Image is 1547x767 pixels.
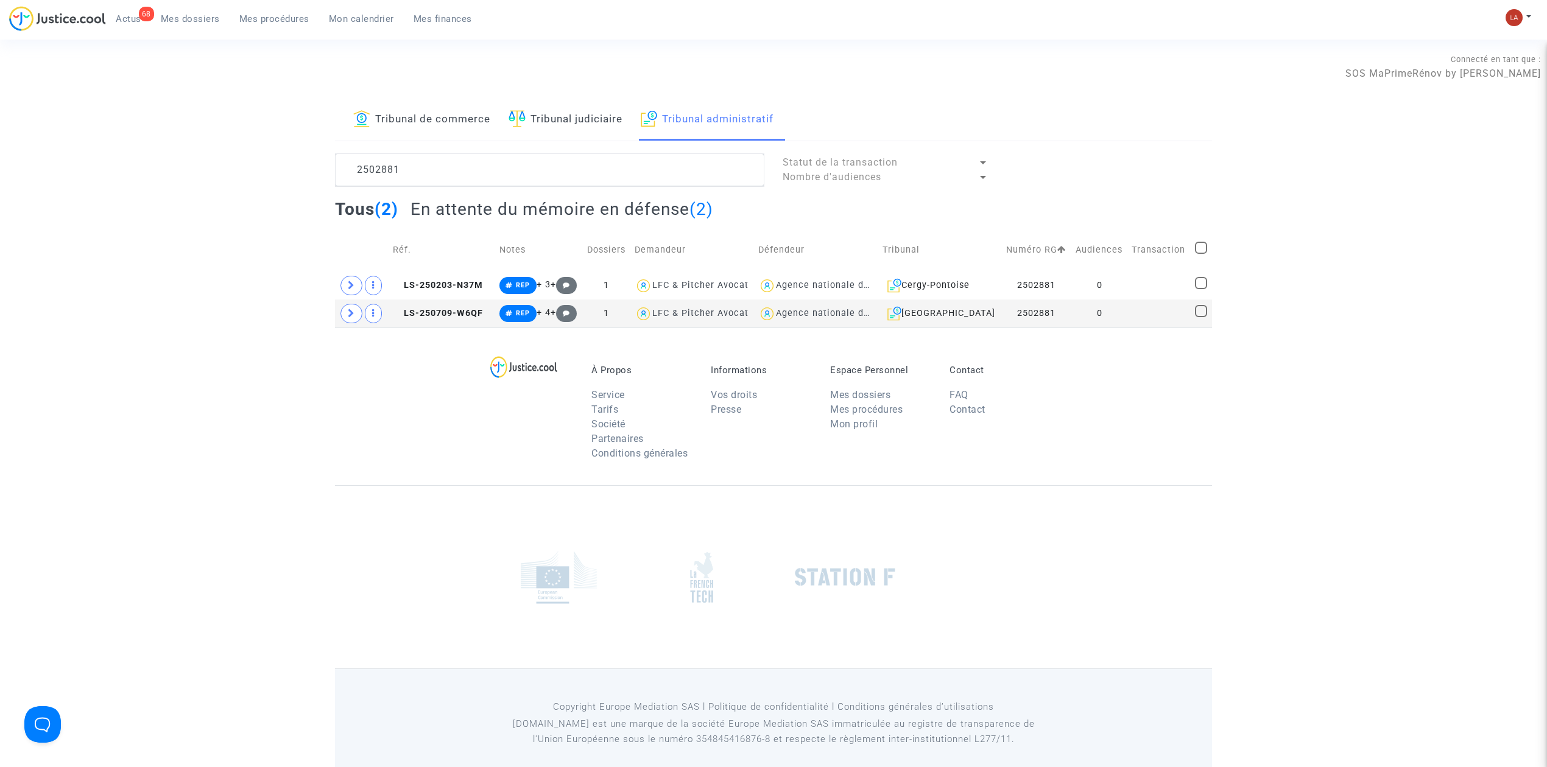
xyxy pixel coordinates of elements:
[9,6,106,31] img: jc-logo.svg
[516,281,530,289] span: REP
[591,404,618,415] a: Tarifs
[641,110,657,127] img: icon-archive.svg
[630,228,755,271] td: Demandeur
[495,228,583,271] td: Notes
[1127,228,1191,271] td: Transaction
[887,306,901,321] img: icon-archive.svg
[689,199,713,219] span: (2)
[582,228,630,271] td: Dossiers
[582,271,630,299] td: 1
[490,356,558,378] img: logo-lg.svg
[1451,55,1541,64] span: Connecté en tant que :
[1071,271,1128,299] td: 0
[106,10,151,28] a: 68Actus
[754,228,878,271] td: Défendeur
[353,99,490,141] a: Tribunal de commerce
[591,389,625,401] a: Service
[887,278,901,293] img: icon-archive.svg
[1002,228,1071,271] td: Numéro RG
[1002,299,1071,327] td: 2502881
[551,307,577,318] span: +
[591,433,644,444] a: Partenaires
[783,156,898,168] span: Statut de la transaction
[24,706,61,743] iframe: Help Scout Beacon - Open
[830,404,903,415] a: Mes procédures
[414,13,472,24] span: Mes finances
[591,418,625,430] a: Société
[635,305,652,323] img: icon-user.svg
[335,198,398,220] h2: Tous
[537,307,551,318] span: + 4
[411,198,713,220] h2: En attente du mémoire en défense
[950,389,968,401] a: FAQ
[537,279,551,290] span: + 3
[509,99,622,141] a: Tribunal judiciaire
[521,551,597,604] img: europe_commision.png
[591,365,692,376] p: À Propos
[139,7,154,21] div: 68
[830,389,890,401] a: Mes dossiers
[883,278,998,293] div: Cergy-Pontoise
[551,279,577,290] span: +
[783,171,881,183] span: Nombre d'audiences
[690,552,713,603] img: french_tech.png
[711,389,757,401] a: Vos droits
[329,13,394,24] span: Mon calendrier
[711,365,812,376] p: Informations
[1071,228,1128,271] td: Audiences
[758,305,776,323] img: icon-user.svg
[652,308,749,318] div: LFC & Pitcher Avocat
[375,199,398,219] span: (2)
[496,699,1051,715] p: Copyright Europe Mediation SAS l Politique de confidentialité l Conditions générales d’utilisa...
[582,299,630,327] td: 1
[795,568,895,586] img: stationf.png
[319,10,404,28] a: Mon calendrier
[161,13,220,24] span: Mes dossiers
[711,404,741,415] a: Presse
[404,10,482,28] a: Mes finances
[1002,271,1071,299] td: 2502881
[496,716,1051,747] p: [DOMAIN_NAME] est une marque de la société Europe Mediation SAS immatriculée au registre de tr...
[116,13,141,24] span: Actus
[758,277,776,295] img: icon-user.svg
[776,308,910,318] div: Agence nationale de l'habitat
[1506,9,1523,26] img: 3f9b7d9779f7b0ffc2b90d026f0682a9
[230,10,319,28] a: Mes procédures
[878,228,1002,271] td: Tribunal
[353,110,370,127] img: icon-banque.svg
[393,308,483,318] span: LS-250709-W6QF
[509,110,526,127] img: icon-faciliter-sm.svg
[239,13,309,24] span: Mes procédures
[635,277,652,295] img: icon-user.svg
[1071,299,1128,327] td: 0
[883,306,998,321] div: [GEOGRAPHIC_DATA]
[389,228,495,271] td: Réf.
[950,365,1051,376] p: Contact
[641,99,774,141] a: Tribunal administratif
[591,447,688,459] a: Conditions générales
[830,365,931,376] p: Espace Personnel
[652,280,749,290] div: LFC & Pitcher Avocat
[516,309,530,317] span: REP
[830,418,878,430] a: Mon profil
[393,280,483,290] span: LS-250203-N37M
[950,404,985,415] a: Contact
[151,10,230,28] a: Mes dossiers
[776,280,910,290] div: Agence nationale de l'habitat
